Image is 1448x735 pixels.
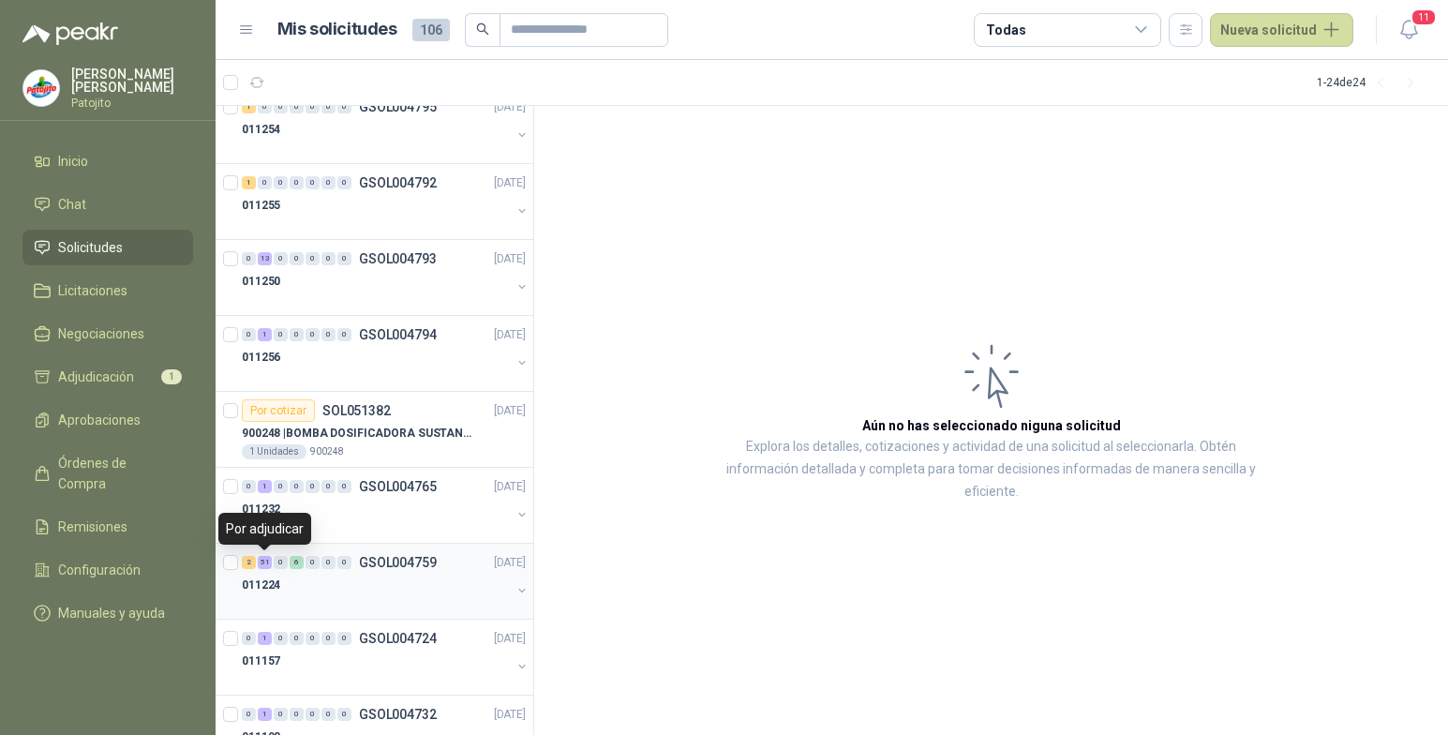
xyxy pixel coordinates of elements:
a: Licitaciones [22,273,193,308]
span: Licitaciones [58,280,127,301]
div: 0 [321,328,336,341]
span: 106 [412,19,450,41]
p: GSOL004724 [359,632,437,645]
div: 0 [321,632,336,645]
a: 0 1 0 0 0 0 0 GSOL004765[DATE] 011232 [242,475,530,535]
a: 2 51 0 6 0 0 0 GSOL004759[DATE] 011224 [242,551,530,611]
span: 11 [1411,8,1437,26]
div: 0 [290,252,304,265]
p: 011232 [242,501,280,518]
div: 0 [306,328,320,341]
div: Por adjudicar [218,513,311,545]
p: SOL051382 [322,404,391,417]
span: Configuración [58,560,141,580]
h3: Aún no has seleccionado niguna solicitud [862,415,1121,436]
div: 0 [321,176,336,189]
div: 0 [290,480,304,493]
div: 0 [274,100,288,113]
a: Inicio [22,143,193,179]
div: 0 [274,708,288,721]
a: 0 1 0 0 0 0 0 GSOL004794[DATE] 011256 [242,323,530,383]
a: Adjudicación1 [22,359,193,395]
div: 0 [274,480,288,493]
p: 011255 [242,197,280,215]
p: [DATE] [494,250,526,268]
p: [DATE] [494,174,526,192]
div: 0 [337,328,351,341]
div: 0 [337,632,351,645]
img: Logo peakr [22,22,118,45]
div: 0 [306,252,320,265]
div: 1 Unidades [242,444,306,459]
span: Órdenes de Compra [58,453,175,494]
p: 011256 [242,349,280,367]
button: 11 [1392,13,1426,47]
div: 0 [290,708,304,721]
img: Company Logo [23,70,59,106]
span: Aprobaciones [58,410,141,430]
div: 1 [258,708,272,721]
p: 011224 [242,577,280,594]
div: 0 [242,632,256,645]
div: 0 [321,100,336,113]
a: Solicitudes [22,230,193,265]
div: 0 [337,556,351,569]
div: Todas [986,20,1025,40]
div: 0 [258,100,272,113]
span: 1 [161,369,182,384]
p: 011254 [242,121,280,139]
h1: Mis solicitudes [277,16,397,43]
div: 0 [274,556,288,569]
div: 1 [258,632,272,645]
span: Manuales y ayuda [58,603,165,623]
span: Chat [58,194,86,215]
p: [DATE] [494,98,526,116]
p: Explora los detalles, cotizaciones y actividad de una solicitud al seleccionarla. Obtén informaci... [722,436,1261,503]
a: 1 0 0 0 0 0 0 GSOL004795[DATE] 011254 [242,96,530,156]
p: [DATE] [494,630,526,648]
p: 900248 [310,444,344,459]
div: 0 [306,480,320,493]
button: Nueva solicitud [1210,13,1353,47]
a: Manuales y ayuda [22,595,193,631]
div: 0 [337,708,351,721]
div: 0 [274,252,288,265]
p: [DATE] [494,402,526,420]
div: 0 [242,480,256,493]
a: 0 1 0 0 0 0 0 GSOL004724[DATE] 011157 [242,627,530,687]
div: 1 - 24 de 24 [1317,67,1426,97]
p: GSOL004765 [359,480,437,493]
span: Solicitudes [58,237,123,258]
div: 0 [242,252,256,265]
div: 0 [306,100,320,113]
div: 0 [290,176,304,189]
p: GSOL004793 [359,252,437,265]
a: Chat [22,187,193,222]
p: 011157 [242,652,280,670]
div: 0 [258,176,272,189]
div: 0 [306,632,320,645]
p: [DATE] [494,554,526,572]
div: 0 [337,252,351,265]
div: 0 [306,556,320,569]
div: 0 [321,480,336,493]
p: GSOL004732 [359,708,437,721]
div: 1 [258,480,272,493]
div: 0 [290,100,304,113]
div: 1 [242,176,256,189]
div: 0 [290,632,304,645]
p: GSOL004795 [359,100,437,113]
p: [DATE] [494,478,526,496]
a: Remisiones [22,509,193,545]
div: 0 [274,176,288,189]
p: [DATE] [494,706,526,724]
div: 0 [337,100,351,113]
span: Adjudicación [58,367,134,387]
div: 0 [306,176,320,189]
span: search [476,22,489,36]
div: 0 [242,328,256,341]
p: Patojito [71,97,193,109]
p: GSOL004792 [359,176,437,189]
span: Negociaciones [58,323,144,344]
div: 0 [321,556,336,569]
